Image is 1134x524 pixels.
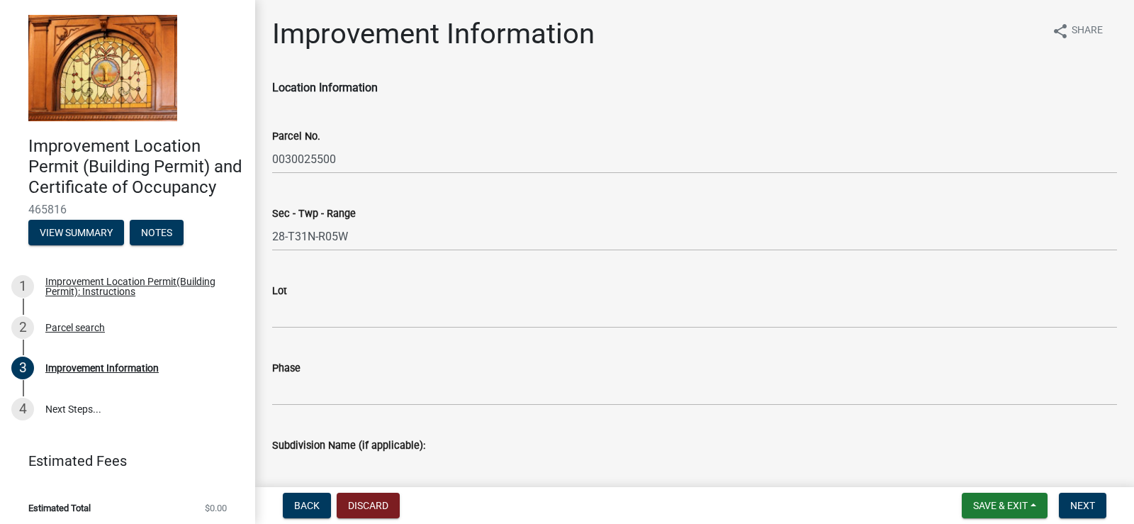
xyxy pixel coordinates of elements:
button: shareShare [1040,17,1114,45]
button: Notes [130,220,184,245]
span: Back [294,500,320,511]
span: Next [1070,500,1095,511]
span: $0.00 [205,503,227,513]
a: Estimated Fees [11,447,232,475]
label: Sec - Twp - Range [272,209,356,219]
img: Jasper County, Indiana [28,15,177,121]
h1: Improvement Information [272,17,595,51]
div: Improvement Information [45,363,159,373]
button: View Summary [28,220,124,245]
div: 1 [11,275,34,298]
i: share [1052,23,1069,40]
label: Subdivision Name (if applicable): [272,441,425,451]
div: Parcel search [45,323,105,333]
label: Parcel No. [272,132,320,142]
button: Discard [337,493,400,518]
button: Save & Exit [962,493,1048,518]
wm-modal-confirm: Summary [28,228,124,240]
span: 465816 [28,203,227,216]
div: 2 [11,316,34,339]
div: 4 [11,398,34,420]
strong: Location Information [272,81,378,94]
label: Lot [272,286,287,296]
wm-modal-confirm: Notes [130,228,184,240]
label: Phase [272,364,301,374]
span: Save & Exit [973,500,1028,511]
button: Back [283,493,331,518]
button: Next [1059,493,1106,518]
span: Share [1072,23,1103,40]
div: 3 [11,357,34,379]
div: Improvement Location Permit(Building Permit): Instructions [45,277,232,296]
h4: Improvement Location Permit (Building Permit) and Certificate of Occupancy [28,136,244,197]
span: Estimated Total [28,503,91,513]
